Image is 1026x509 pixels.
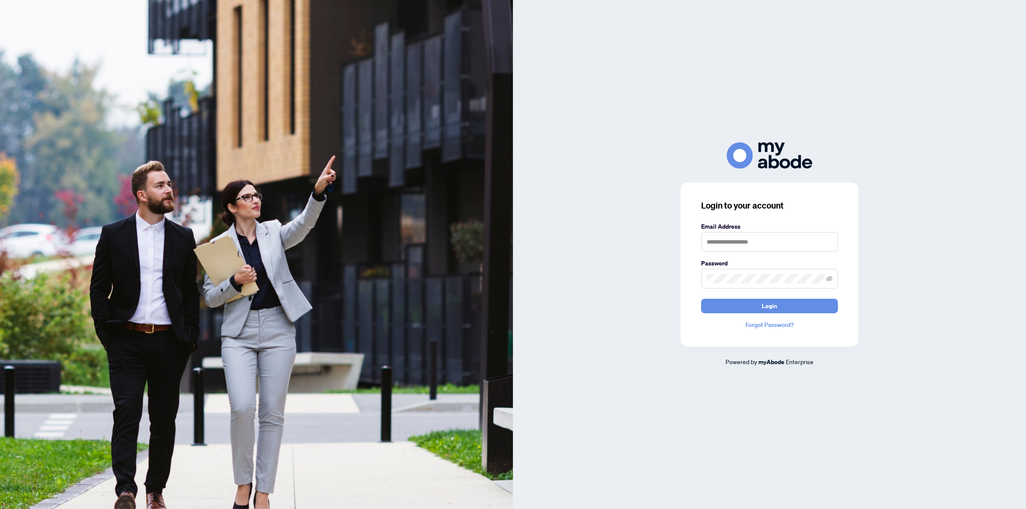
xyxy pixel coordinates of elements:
label: Password [701,259,838,268]
h3: Login to your account [701,200,838,212]
a: myAbode [758,357,784,367]
span: Enterprise [786,358,814,365]
img: ma-logo [727,142,812,168]
span: eye-invisible [826,276,832,282]
span: Login [762,299,777,313]
a: Forgot Password? [701,320,838,330]
button: Login [701,299,838,313]
span: Powered by [725,358,757,365]
label: Email Address [701,222,838,231]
